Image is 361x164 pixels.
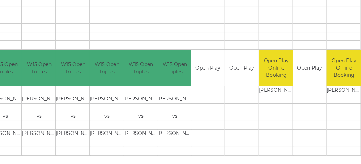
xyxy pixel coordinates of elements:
td: [PERSON_NAME] [157,95,192,103]
td: Open Play [225,50,259,86]
td: [PERSON_NAME] [123,129,158,138]
td: [PERSON_NAME] [56,129,91,138]
td: Open Play Online Booking [259,50,294,86]
td: [PERSON_NAME] [259,86,294,95]
td: W15 Open Triples [123,50,158,86]
td: [PERSON_NAME] [22,129,57,138]
td: vs [22,112,57,121]
td: vs [157,112,192,121]
td: [PERSON_NAME] [90,129,124,138]
td: [PERSON_NAME] [90,95,124,103]
td: [PERSON_NAME] [157,129,192,138]
td: [PERSON_NAME] [123,95,158,103]
td: Open Play [191,50,225,86]
td: W15 Open Triples [157,50,192,86]
td: Open Play [293,50,326,86]
td: [PERSON_NAME] [56,95,91,103]
td: vs [56,112,91,121]
td: [PERSON_NAME] [22,95,57,103]
td: W15 Open Triples [90,50,124,86]
td: W15 Open Triples [22,50,57,86]
td: W15 Open Triples [56,50,91,86]
td: vs [90,112,124,121]
td: vs [123,112,158,121]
